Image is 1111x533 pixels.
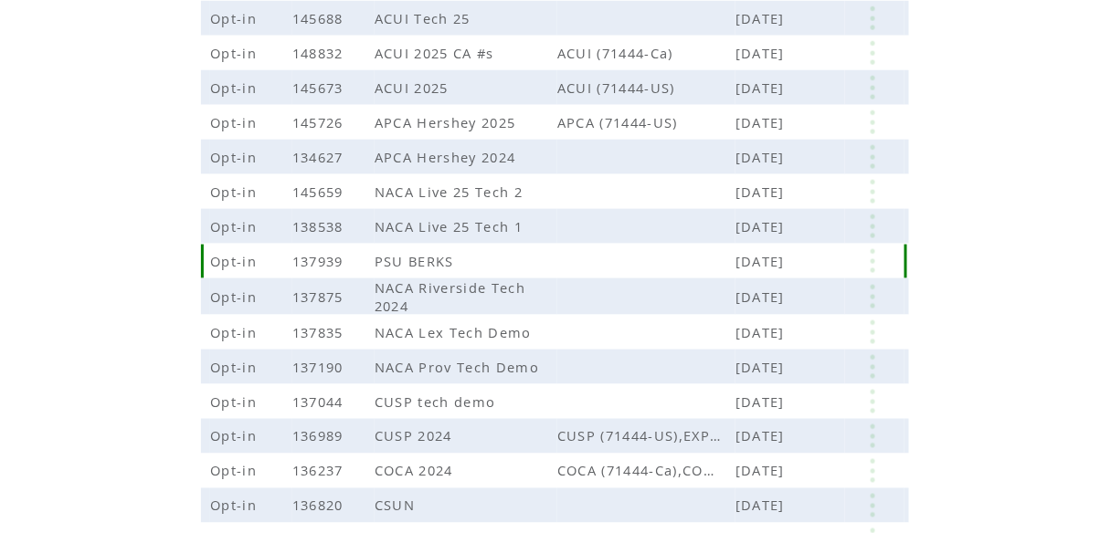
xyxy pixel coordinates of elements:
[375,9,475,27] span: ACUI Tech 25
[292,496,348,515] span: 136820
[210,287,261,306] span: Opt-in
[292,252,348,270] span: 137939
[210,323,261,341] span: Opt-in
[292,183,348,201] span: 145659
[375,44,499,62] span: ACUI 2025 CA #s
[210,148,261,166] span: Opt-in
[735,78,789,97] span: [DATE]
[557,462,735,480] span: COCA (71444-Ca),COCA (71444-US),EXPLORE (71444-Ca)
[375,278,525,315] span: NACA Riverside Tech 2024
[375,183,527,201] span: NACA Live 25 Tech 2
[375,496,419,515] span: CSUN
[375,148,521,166] span: APCA Hershey 2024
[735,113,789,131] span: [DATE]
[735,392,789,411] span: [DATE]
[210,427,261,445] span: Opt-in
[210,358,261,376] span: Opt-in
[735,496,789,515] span: [DATE]
[210,78,261,97] span: Opt-in
[375,113,521,131] span: APCA Hershey 2025
[292,44,348,62] span: 148832
[735,44,789,62] span: [DATE]
[557,78,735,97] span: ACUI (71444-US)
[735,9,789,27] span: [DATE]
[375,358,544,376] span: NACA Prov Tech Demo
[557,44,735,62] span: ACUI (71444-Ca)
[375,392,501,411] span: CUSP tech demo
[735,183,789,201] span: [DATE]
[375,252,459,270] span: PSU BERKS
[557,113,735,131] span: APCA (71444-US)
[292,113,348,131] span: 145726
[735,252,789,270] span: [DATE]
[292,392,348,411] span: 137044
[557,427,735,445] span: CUSP (71444-US),EXPLORE (71444-US)
[210,217,261,235] span: Opt-in
[292,358,348,376] span: 137190
[210,9,261,27] span: Opt-in
[210,496,261,515] span: Opt-in
[292,287,348,306] span: 137875
[292,427,348,445] span: 136989
[375,427,457,445] span: CUSP 2024
[292,462,348,480] span: 136237
[735,217,789,235] span: [DATE]
[375,78,453,97] span: ACUI 2025
[375,217,527,235] span: NACA Live 25 Tech 1
[292,217,348,235] span: 138538
[735,462,789,480] span: [DATE]
[210,462,261,480] span: Opt-in
[292,78,348,97] span: 145673
[292,9,348,27] span: 145688
[292,323,348,341] span: 137835
[735,287,789,306] span: [DATE]
[735,427,789,445] span: [DATE]
[375,323,536,341] span: NACA Lex Tech Demo
[735,358,789,376] span: [DATE]
[210,183,261,201] span: Opt-in
[210,392,261,411] span: Opt-in
[210,44,261,62] span: Opt-in
[210,113,261,131] span: Opt-in
[735,323,789,341] span: [DATE]
[375,462,458,480] span: COCA 2024
[210,252,261,270] span: Opt-in
[292,148,348,166] span: 134627
[735,148,789,166] span: [DATE]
